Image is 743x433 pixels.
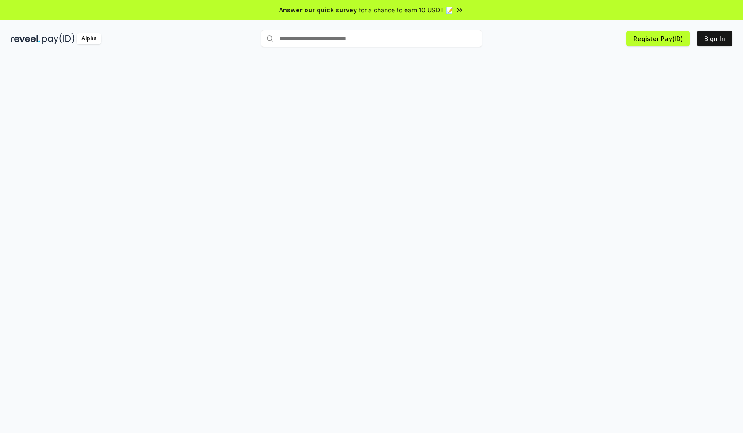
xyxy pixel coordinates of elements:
[11,33,40,44] img: reveel_dark
[279,5,357,15] span: Answer our quick survey
[626,31,690,46] button: Register Pay(ID)
[42,33,75,44] img: pay_id
[359,5,453,15] span: for a chance to earn 10 USDT 📝
[697,31,732,46] button: Sign In
[77,33,101,44] div: Alpha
